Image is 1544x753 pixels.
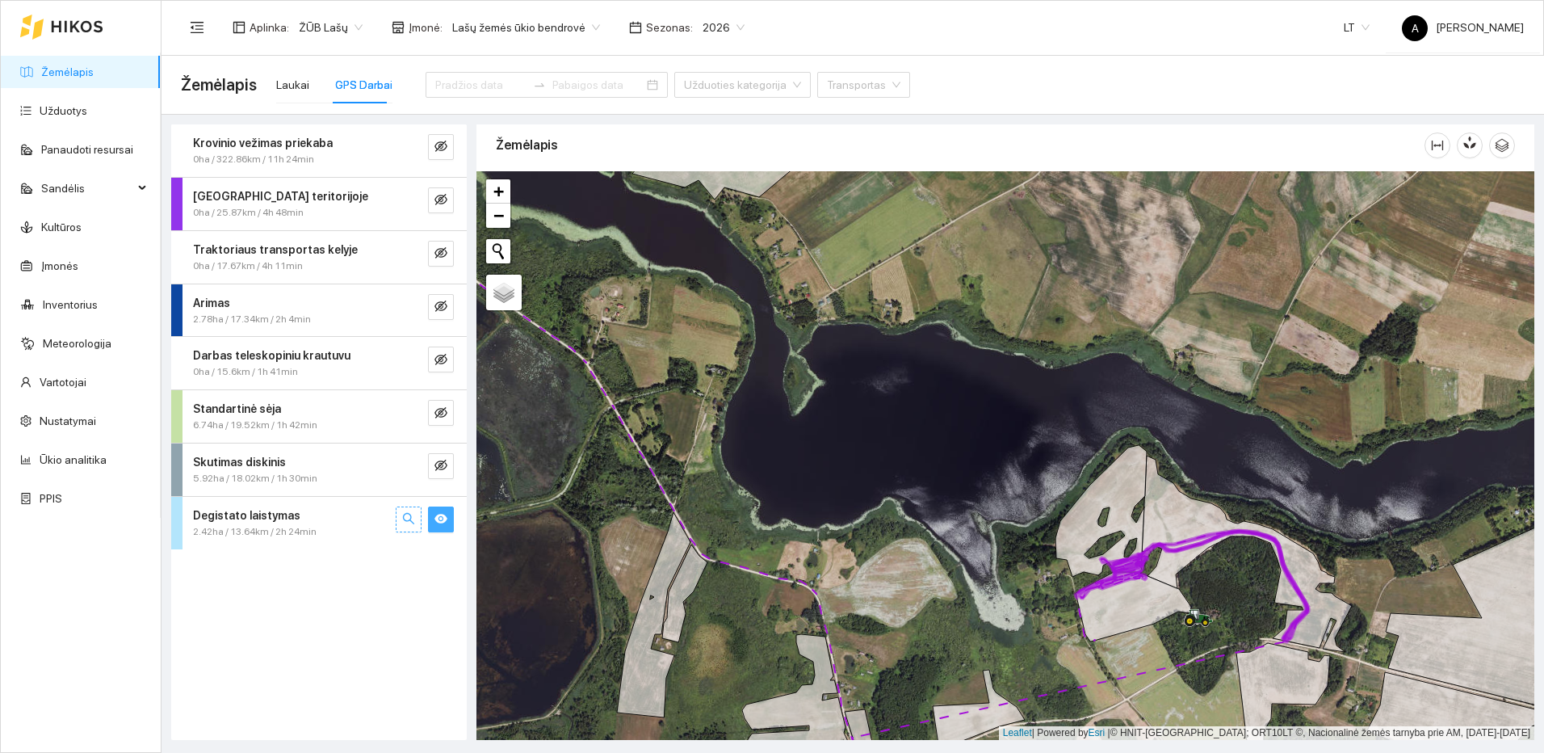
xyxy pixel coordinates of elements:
span: eye-invisible [434,459,447,474]
strong: Darbas teleskopiniu krautuvu [193,349,350,362]
span: + [493,181,504,201]
div: GPS Darbai [335,76,392,94]
span: swap-right [533,78,546,91]
div: Krovinio vežimas priekaba0ha / 322.86km / 11h 24mineye-invisible [171,124,467,177]
strong: Skutimas diskinis [193,456,286,469]
button: eye-invisible [428,294,454,320]
input: Pradžios data [435,76,527,94]
button: eye-invisible [428,347,454,372]
a: Žemėlapis [41,65,94,78]
span: 0ha / 25.87km / 4h 48min [193,205,304,221]
span: search [402,512,415,528]
span: eye-invisible [434,353,447,368]
a: Nustatymai [40,414,96,427]
span: 0ha / 17.67km / 4h 11min [193,259,303,274]
div: | Powered by © HNIT-[GEOGRAPHIC_DATA]; ORT10LT ©, Nacionalinė žemės tarnyba prie AM, [DATE]-[DATE] [999,726,1534,740]
button: eye-invisible [428,241,454,267]
a: PPIS [40,492,62,505]
div: Standartinė sėja6.74ha / 19.52km / 1h 42mineye-invisible [171,390,467,443]
span: shop [392,21,405,34]
span: − [493,205,504,225]
span: eye-invisible [434,140,447,155]
div: Arimas2.78ha / 17.34km / 2h 4mineye-invisible [171,284,467,337]
div: Laukai [276,76,309,94]
div: [GEOGRAPHIC_DATA] teritorijoje0ha / 25.87km / 4h 48mineye-invisible [171,178,467,230]
span: calendar [629,21,642,34]
strong: Krovinio vežimas priekaba [193,137,333,149]
a: Ūkio analitika [40,453,107,466]
span: to [533,78,546,91]
strong: Traktoriaus transportas kelyje [193,243,358,256]
a: Įmonės [41,259,78,272]
span: Sandėlis [41,172,133,204]
a: Inventorius [43,298,98,311]
strong: Arimas [193,297,230,309]
a: Layers [486,275,522,310]
span: 2.78ha / 17.34km / 2h 4min [193,312,311,327]
a: Zoom in [486,179,510,204]
span: 0ha / 322.86km / 11h 24min [193,152,314,167]
button: eye-invisible [428,134,454,160]
a: Kultūros [41,221,82,233]
span: Sezonas : [646,19,693,36]
span: A [1412,15,1419,41]
div: Traktoriaus transportas kelyje0ha / 17.67km / 4h 11mineye-invisible [171,231,467,284]
button: eye-invisible [428,400,454,426]
div: Darbas teleskopiniu krautuvu0ha / 15.6km / 1h 41mineye-invisible [171,337,467,389]
div: Skutimas diskinis5.92ha / 18.02km / 1h 30mineye-invisible [171,444,467,496]
input: Pabaigos data [552,76,644,94]
button: search [396,507,422,532]
button: eye [428,507,454,532]
span: menu-fold [190,20,204,35]
span: column-width [1425,139,1450,152]
span: Žemėlapis [181,72,257,98]
a: Zoom out [486,204,510,228]
strong: [GEOGRAPHIC_DATA] teritorijoje [193,190,368,203]
span: eye-invisible [434,406,447,422]
strong: Standartinė sėja [193,402,281,415]
button: eye-invisible [428,187,454,213]
a: Meteorologija [43,337,111,350]
span: LT [1344,15,1370,40]
span: 5.92ha / 18.02km / 1h 30min [193,471,317,486]
span: 2.42ha / 13.64km / 2h 24min [193,524,317,540]
span: eye-invisible [434,193,447,208]
span: Aplinka : [250,19,289,36]
span: eye-invisible [434,300,447,315]
strong: Degistato laistymas [193,509,300,522]
a: Panaudoti resursai [41,143,133,156]
span: eye-invisible [434,246,447,262]
div: Degistato laistymas2.42ha / 13.64km / 2h 24minsearcheye [171,497,467,549]
a: Leaflet [1003,727,1032,738]
span: Lašų žemės ūkio bendrovė [452,15,600,40]
button: column-width [1424,133,1450,158]
span: 6.74ha / 19.52km / 1h 42min [193,418,317,433]
a: Esri [1089,727,1106,738]
span: | [1108,727,1110,738]
span: 2026 [703,15,745,40]
a: Vartotojai [40,376,86,389]
button: eye-invisible [428,453,454,479]
span: Įmonė : [409,19,443,36]
div: Žemėlapis [496,122,1424,168]
a: Užduotys [40,104,87,117]
span: 0ha / 15.6km / 1h 41min [193,364,298,380]
span: eye [434,512,447,528]
button: Initiate a new search [486,239,510,263]
span: ŽŪB Lašų [299,15,363,40]
span: [PERSON_NAME] [1402,21,1524,34]
span: layout [233,21,245,34]
button: menu-fold [181,11,213,44]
